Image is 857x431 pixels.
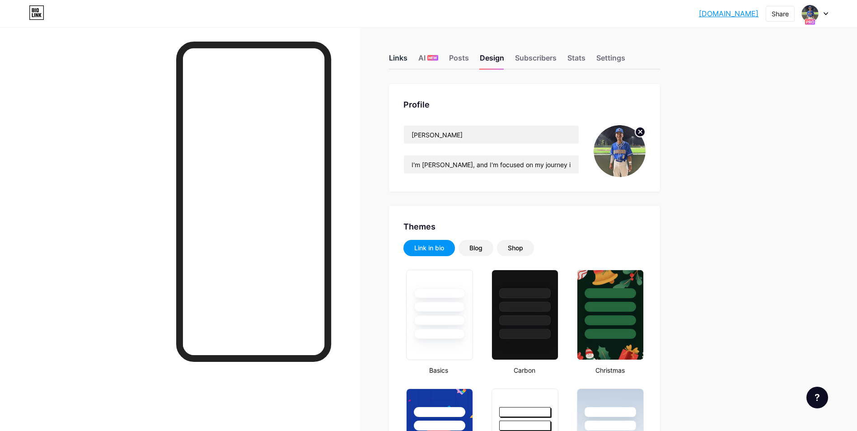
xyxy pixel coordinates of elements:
[772,9,789,19] div: Share
[404,126,579,144] input: Name
[469,244,482,253] div: Blog
[418,52,438,69] div: AI
[594,125,646,177] img: fgraham2026
[414,244,444,253] div: Link in bio
[567,52,585,69] div: Stats
[428,55,437,61] span: NEW
[404,155,579,173] input: Bio
[596,52,625,69] div: Settings
[403,98,646,111] div: Profile
[480,52,504,69] div: Design
[489,365,560,375] div: Carbon
[508,244,523,253] div: Shop
[515,52,557,69] div: Subscribers
[403,365,474,375] div: Basics
[801,5,819,22] img: fgraham2026
[403,220,646,233] div: Themes
[574,365,645,375] div: Christmas
[389,52,407,69] div: Links
[449,52,469,69] div: Posts
[699,8,759,19] a: [DOMAIN_NAME]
